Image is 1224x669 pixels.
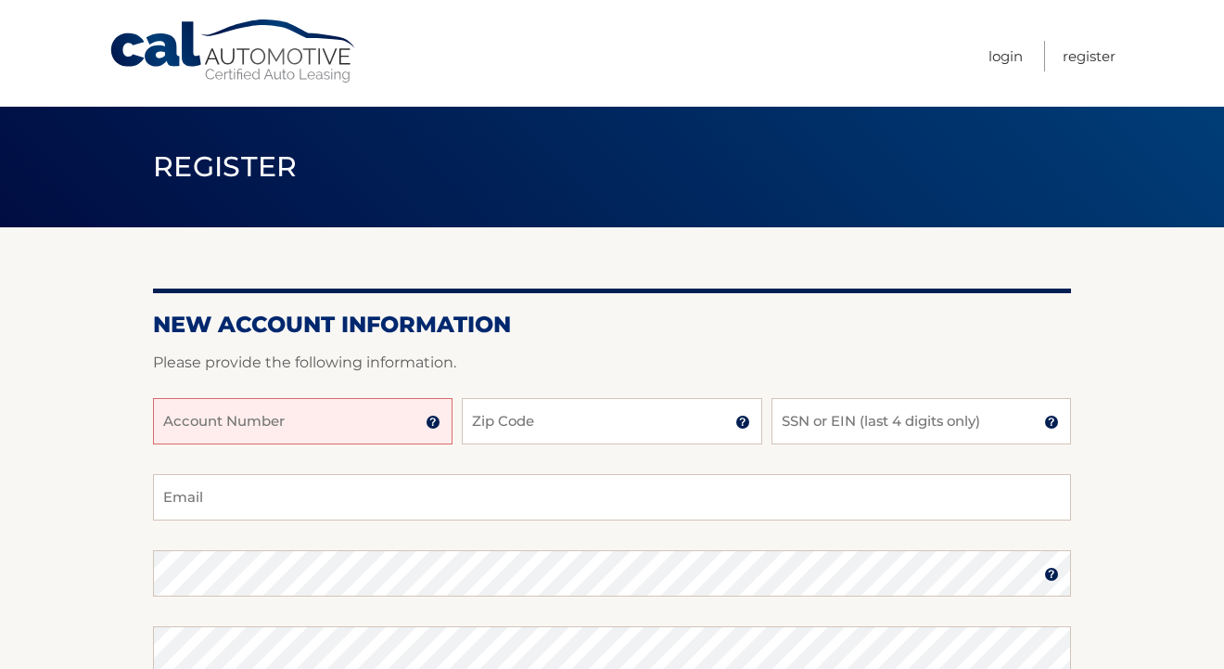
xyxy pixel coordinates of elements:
[108,19,359,84] a: Cal Automotive
[1044,567,1059,582] img: tooltip.svg
[153,311,1071,339] h2: New Account Information
[426,415,440,430] img: tooltip.svg
[153,474,1071,521] input: Email
[1063,41,1116,71] a: Register
[1044,415,1059,430] img: tooltip.svg
[462,398,761,444] input: Zip Code
[735,415,750,430] img: tooltip.svg
[153,398,453,444] input: Account Number
[771,398,1071,444] input: SSN or EIN (last 4 digits only)
[153,350,1071,376] p: Please provide the following information.
[988,41,1023,71] a: Login
[153,149,298,184] span: Register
